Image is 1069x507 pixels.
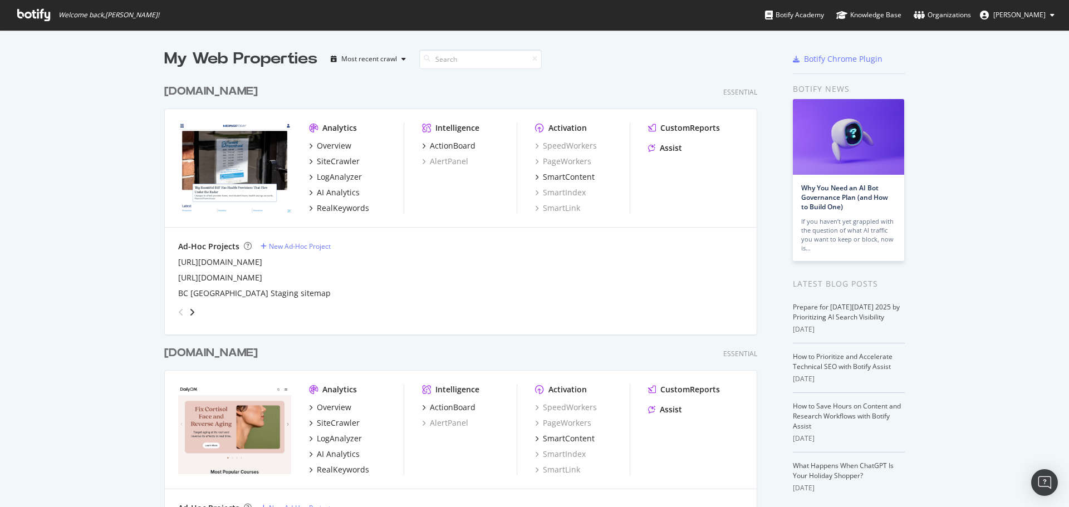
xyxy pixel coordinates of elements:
div: LogAnalyzer [317,171,362,183]
div: Essential [723,87,757,97]
input: Search [419,50,542,69]
a: How to Save Hours on Content and Research Workflows with Botify Assist [793,401,901,431]
a: [DOMAIN_NAME] [164,83,262,100]
a: SmartContent [535,171,595,183]
a: SmartContent [535,433,595,444]
span: Bill Elward [993,10,1046,19]
a: SmartLink [535,464,580,475]
a: SiteCrawler [309,156,360,167]
button: Most recent crawl [326,50,410,68]
div: ActionBoard [430,140,475,151]
a: What Happens When ChatGPT Is Your Holiday Shopper? [793,461,894,480]
div: [DATE] [793,483,905,493]
a: Assist [648,142,682,154]
div: Assist [660,404,682,415]
a: Why You Need an AI Bot Governance Plan (and How to Build One) [801,183,888,211]
a: AlertPanel [422,156,468,167]
div: SiteCrawler [317,417,360,429]
a: [DOMAIN_NAME] [164,345,262,361]
div: Analytics [322,122,357,134]
a: Botify Chrome Plugin [793,53,882,65]
a: AI Analytics [309,449,360,460]
div: Ad-Hoc Projects [178,241,239,252]
div: Overview [317,402,351,413]
div: AI Analytics [317,187,360,198]
div: Knowledge Base [836,9,901,21]
img: dailyom.com [178,384,291,474]
a: LogAnalyzer [309,171,362,183]
div: SmartContent [543,171,595,183]
a: SmartIndex [535,187,586,198]
div: Essential [723,349,757,358]
div: Organizations [914,9,971,21]
div: Latest Blog Posts [793,278,905,290]
div: ActionBoard [430,402,475,413]
a: AlertPanel [422,417,468,429]
a: SiteCrawler [309,417,360,429]
div: New Ad-Hoc Project [269,242,331,251]
div: LogAnalyzer [317,433,362,444]
a: CustomReports [648,384,720,395]
div: Assist [660,142,682,154]
a: Assist [648,404,682,415]
div: Botify Chrome Plugin [804,53,882,65]
a: BC [GEOGRAPHIC_DATA] Staging sitemap [178,288,331,299]
a: Prepare for [DATE][DATE] 2025 by Prioritizing AI Search Visibility [793,302,900,322]
div: Analytics [322,384,357,395]
a: How to Prioritize and Accelerate Technical SEO with Botify Assist [793,352,893,371]
div: SiteCrawler [317,156,360,167]
div: CustomReports [660,122,720,134]
div: Open Intercom Messenger [1031,469,1058,496]
div: Activation [548,122,587,134]
div: angle-left [174,303,188,321]
a: PageWorkers [535,417,591,429]
div: angle-right [188,307,196,318]
div: Most recent crawl [341,56,397,62]
a: New Ad-Hoc Project [261,242,331,251]
div: SmartContent [543,433,595,444]
img: Why You Need an AI Bot Governance Plan (and How to Build One) [793,99,904,175]
div: My Web Properties [164,48,317,70]
a: RealKeywords [309,464,369,475]
div: [DATE] [793,374,905,384]
div: Intelligence [435,384,479,395]
div: [DATE] [793,324,905,334]
a: ActionBoard [422,402,475,413]
a: [URL][DOMAIN_NAME] [178,257,262,268]
div: CustomReports [660,384,720,395]
a: Overview [309,140,351,151]
a: SmartIndex [535,449,586,460]
a: [URL][DOMAIN_NAME] [178,272,262,283]
a: CustomReports [648,122,720,134]
span: Welcome back, [PERSON_NAME] ! [58,11,159,19]
div: AI Analytics [317,449,360,460]
div: [DOMAIN_NAME] [164,83,258,100]
a: SmartLink [535,203,580,214]
div: Botify news [793,83,905,95]
div: RealKeywords [317,464,369,475]
div: Overview [317,140,351,151]
a: Overview [309,402,351,413]
a: SpeedWorkers [535,140,597,151]
a: SpeedWorkers [535,402,597,413]
a: AI Analytics [309,187,360,198]
a: ActionBoard [422,140,475,151]
div: [DATE] [793,434,905,444]
div: Activation [548,384,587,395]
div: [DOMAIN_NAME] [164,345,258,361]
div: Intelligence [435,122,479,134]
div: RealKeywords [317,203,369,214]
div: PageWorkers [535,156,591,167]
a: RealKeywords [309,203,369,214]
